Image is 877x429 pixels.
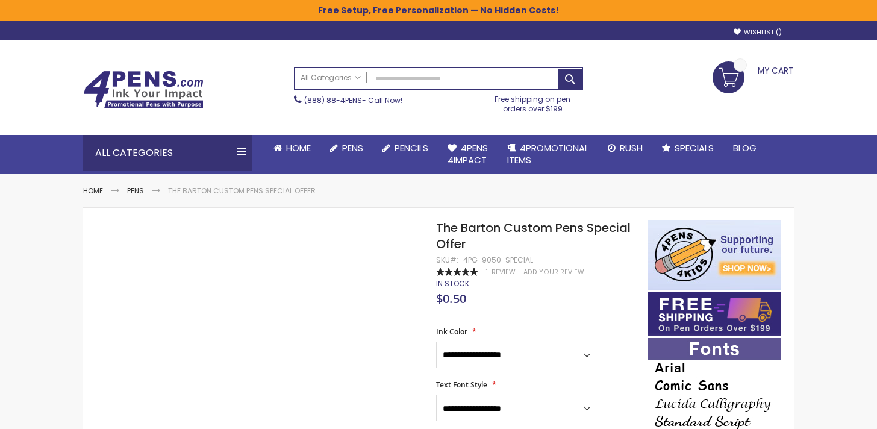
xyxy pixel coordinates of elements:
a: 4Pens4impact [438,135,498,174]
span: All Categories [301,73,361,83]
div: All Categories [83,135,252,171]
a: Blog [723,135,766,161]
div: 100% [436,268,478,276]
a: Pens [127,186,144,196]
span: $0.50 [436,290,466,307]
div: 4PG-9050-SPECIAL [463,255,533,265]
span: The Barton Custom Pens Special Offer [436,219,631,252]
span: 4PROMOTIONAL ITEMS [507,142,588,166]
a: Rush [598,135,652,161]
a: Add Your Review [523,268,584,277]
span: Blog [733,142,757,154]
img: Free shipping on orders over $199 [648,292,781,336]
span: In stock [436,278,469,289]
strong: SKU [436,255,458,265]
a: Pencils [373,135,438,161]
span: Home [286,142,311,154]
a: Wishlist [734,28,782,37]
span: 4Pens 4impact [448,142,488,166]
img: 4pens 4 kids [648,220,781,290]
span: Text Font Style [436,380,487,390]
a: Pens [320,135,373,161]
span: Rush [620,142,643,154]
a: Home [264,135,320,161]
a: 1 Review [486,268,517,277]
span: 1 [486,268,488,277]
a: Specials [652,135,723,161]
img: 4Pens Custom Pens and Promotional Products [83,70,204,109]
span: Specials [675,142,714,154]
a: (888) 88-4PENS [304,95,362,105]
a: Home [83,186,103,196]
span: Ink Color [436,327,467,337]
div: Free shipping on pen orders over $199 [482,90,584,114]
span: Pencils [395,142,428,154]
span: Pens [342,142,363,154]
div: Availability [436,279,469,289]
span: Review [492,268,516,277]
span: - Call Now! [304,95,402,105]
a: 4PROMOTIONALITEMS [498,135,598,174]
a: All Categories [295,68,367,88]
li: The Barton Custom Pens Special Offer [168,186,316,196]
